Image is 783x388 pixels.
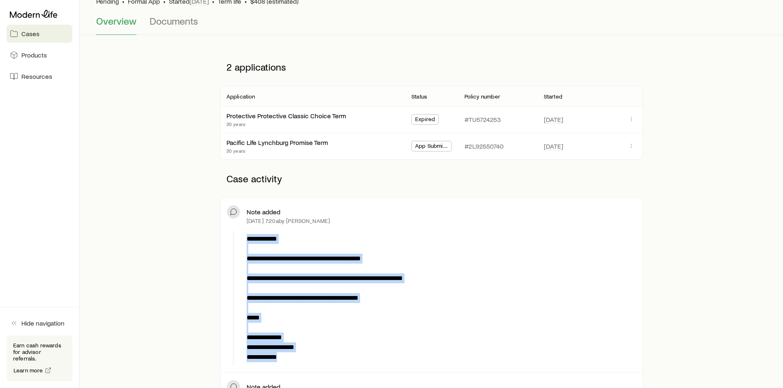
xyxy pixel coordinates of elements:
[7,25,72,43] a: Cases
[21,51,47,59] span: Products
[7,67,72,85] a: Resources
[226,93,255,100] p: Application
[544,142,563,150] span: [DATE]
[21,30,39,38] span: Cases
[220,166,643,191] p: Case activity
[415,116,435,124] span: Expired
[411,93,427,100] p: Status
[247,218,330,224] p: [DATE] 7:20a by [PERSON_NAME]
[7,335,72,381] div: Earn cash rewards for advisor referrals.Learn more
[544,115,563,124] span: [DATE]
[464,115,501,124] p: #TU5724253
[7,314,72,332] button: Hide navigation
[247,208,280,216] p: Note added
[96,15,767,35] div: Case details tabs
[14,367,43,373] span: Learn more
[464,93,500,100] p: Policy number
[13,342,66,362] p: Earn cash rewards for advisor referrals.
[21,72,52,80] span: Resources
[544,93,562,100] p: Started
[21,319,65,327] span: Hide navigation
[226,112,346,119] a: Protective Protective Classic Choice Term
[464,142,504,150] p: #2L92550740
[226,138,328,147] div: Pacific Life Lynchburg Promise Term
[96,15,136,27] span: Overview
[150,15,198,27] span: Documents
[220,55,643,79] p: 2 applications
[226,138,328,146] a: Pacific Life Lynchburg Promise Term
[226,147,328,154] p: 20 years
[7,46,72,64] a: Products
[415,142,448,151] span: App Submitted
[226,121,346,127] p: 20 years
